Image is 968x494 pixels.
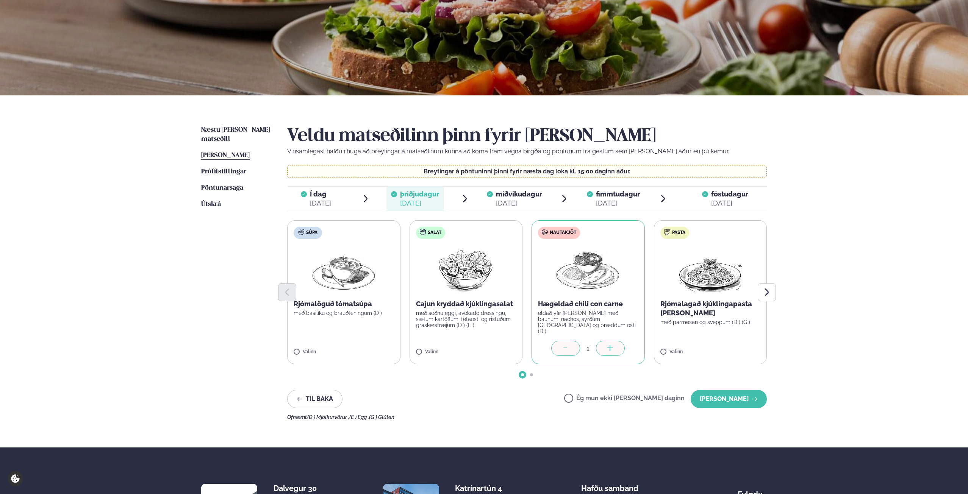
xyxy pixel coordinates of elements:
img: Curry-Rice-Naan.png [555,245,621,293]
div: [DATE] [596,199,640,208]
span: Prófílstillingar [201,168,246,175]
span: þriðjudagur [400,190,439,198]
span: fimmtudagur [596,190,640,198]
p: með basilíku og brauðteningum (D ) [294,310,394,316]
span: Í dag [310,190,331,199]
a: Cookie settings [8,471,23,486]
span: Súpa [306,230,317,236]
img: soup.svg [298,229,304,235]
p: Cajun kryddað kjúklingasalat [416,299,516,309]
span: Pasta [672,230,685,236]
p: eldað yfir [PERSON_NAME] með baunum, nachos, sýrðum [GEOGRAPHIC_DATA] og bræddum osti (D ) [538,310,638,334]
a: Næstu [PERSON_NAME] matseðill [201,126,272,144]
div: 1 [580,344,596,353]
span: Go to slide 1 [521,373,524,376]
h2: Veldu matseðilinn þinn fyrir [PERSON_NAME] [287,126,767,147]
span: Pöntunarsaga [201,185,243,191]
img: pasta.svg [664,229,670,235]
span: Go to slide 2 [530,373,533,376]
div: [DATE] [400,199,439,208]
img: Salad.png [432,245,499,293]
a: Útskrá [201,200,221,209]
img: beef.svg [542,229,548,235]
img: Soup.png [310,245,377,293]
p: með parmesan og sveppum (D ) (G ) [660,319,761,325]
p: Hægeldað chili con carne [538,299,638,309]
p: Rjómalagað kjúklingapasta [PERSON_NAME] [660,299,761,318]
div: Dalvegur 30 [274,484,334,493]
span: Útskrá [201,201,221,207]
button: Previous slide [278,283,296,301]
span: miðvikudagur [496,190,542,198]
p: með soðnu eggi, avókadó dressingu, sætum kartöflum, fetaosti og ristuðum graskersfræjum (D ) (E ) [416,310,516,328]
span: Næstu [PERSON_NAME] matseðill [201,127,270,142]
span: (E ) Egg , [349,414,369,420]
button: [PERSON_NAME] [691,390,767,408]
span: föstudagur [711,190,748,198]
img: Spagetti.png [677,245,744,293]
div: Katrínartún 4 [455,484,515,493]
a: Prófílstillingar [201,167,246,176]
span: Nautakjöt [550,230,576,236]
button: Til baka [287,390,342,408]
a: Pöntunarsaga [201,184,243,193]
p: Rjómalöguð tómatsúpa [294,299,394,309]
img: salad.svg [420,229,426,235]
p: Breytingar á pöntuninni þinni fyrir næsta dag loka kl. 15:00 daginn áður. [295,168,759,175]
span: [PERSON_NAME] [201,152,250,159]
div: [DATE] [310,199,331,208]
div: Ofnæmi: [287,414,767,420]
button: Next slide [758,283,776,301]
a: [PERSON_NAME] [201,151,250,160]
div: [DATE] [711,199,748,208]
p: Vinsamlegast hafðu í huga að breytingar á matseðlinum kunna að koma fram vegna birgða og pöntunum... [287,147,767,156]
span: (G ) Glúten [369,414,394,420]
span: Hafðu samband [581,478,638,493]
span: Salat [428,230,441,236]
span: (D ) Mjólkurvörur , [307,414,349,420]
div: [DATE] [496,199,542,208]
